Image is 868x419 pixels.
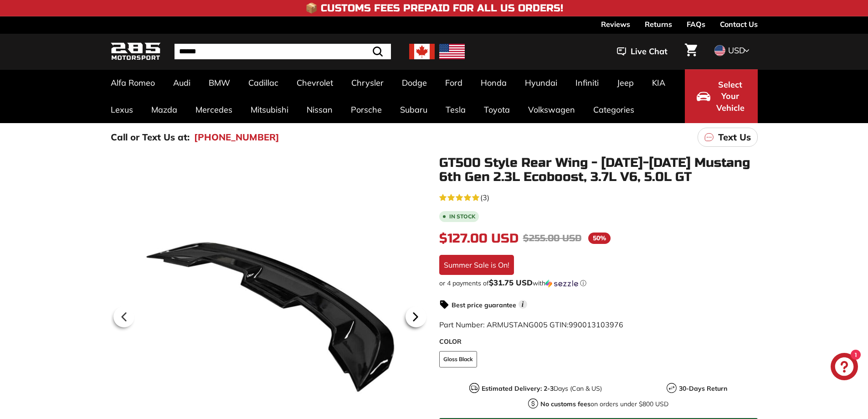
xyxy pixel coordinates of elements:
p: Days (Can & US) [482,384,602,393]
a: Nissan [298,96,342,123]
span: (3) [480,192,489,203]
img: Sezzle [545,279,578,288]
button: Live Chat [605,40,679,63]
a: 5.0 rating (3 votes) [439,191,758,203]
span: USD [728,45,745,56]
strong: Best price guarantee [452,301,516,309]
a: Infiniti [566,69,608,96]
a: Chevrolet [288,69,342,96]
a: Porsche [342,96,391,123]
h4: 📦 Customs Fees Prepaid for All US Orders! [305,3,563,14]
strong: Estimated Delivery: 2-3 [482,384,554,393]
a: Mitsubishi [241,96,298,123]
a: Honda [472,69,516,96]
a: BMW [200,69,239,96]
p: Text Us [718,130,751,144]
a: Mercedes [186,96,241,123]
a: Contact Us [720,16,758,32]
a: Chrysler [342,69,393,96]
inbox-online-store-chat: Shopify online store chat [828,353,861,383]
b: In stock [449,214,475,219]
a: Mazda [142,96,186,123]
a: FAQs [687,16,705,32]
a: Lexus [102,96,142,123]
p: Call or Text Us at: [111,130,190,144]
a: Toyota [475,96,519,123]
button: Select Your Vehicle [685,69,758,123]
a: Text Us [698,128,758,147]
img: Logo_285_Motorsport_areodynamics_components [111,41,161,62]
a: KIA [643,69,674,96]
a: Audi [164,69,200,96]
input: Search [175,44,391,59]
a: Alfa Romeo [102,69,164,96]
a: Reviews [601,16,630,32]
div: Summer Sale is On! [439,255,514,275]
div: or 4 payments of$31.75 USDwithSezzle Click to learn more about Sezzle [439,279,758,288]
span: $31.75 USD [489,278,533,287]
label: COLOR [439,337,758,347]
a: Categories [584,96,643,123]
h1: GT500 Style Rear Wing - [DATE]-[DATE] Mustang 6th Gen 2.3L Ecoboost, 3.7L V6, 5.0L GT [439,156,758,184]
a: Hyundai [516,69,566,96]
a: Cart [679,36,703,67]
p: on orders under $800 USD [540,399,668,409]
span: 990013103976 [569,320,623,329]
a: Tesla [437,96,475,123]
a: Subaru [391,96,437,123]
a: Volkswagen [519,96,584,123]
span: Select Your Vehicle [715,79,746,114]
strong: 30-Days Return [679,384,727,393]
span: Live Chat [631,46,668,57]
a: Cadillac [239,69,288,96]
a: Dodge [393,69,436,96]
a: Jeep [608,69,643,96]
span: $255.00 USD [523,233,581,244]
div: or 4 payments of with [439,279,758,288]
strong: No customs fees [540,400,591,408]
span: 50% [588,233,611,244]
a: Returns [645,16,672,32]
span: Part Number: ARMUSTANG005 GTIN: [439,320,623,329]
span: $127.00 USD [439,231,519,246]
span: i [519,300,527,309]
a: [PHONE_NUMBER] [194,130,279,144]
a: Ford [436,69,472,96]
